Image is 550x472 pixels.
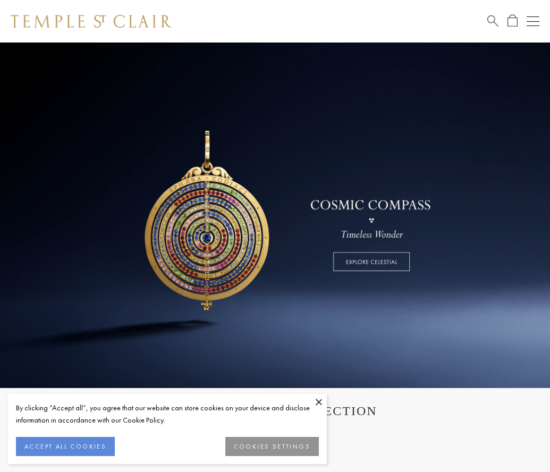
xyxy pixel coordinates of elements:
img: Temple St. Clair [11,15,171,28]
button: COOKIES SETTINGS [225,437,319,456]
div: By clicking “Accept all”, you agree that our website can store cookies on your device and disclos... [16,402,319,426]
button: ACCEPT ALL COOKIES [16,437,115,456]
button: Open navigation [527,15,539,28]
a: Open Shopping Bag [507,14,518,28]
a: Search [487,14,498,28]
